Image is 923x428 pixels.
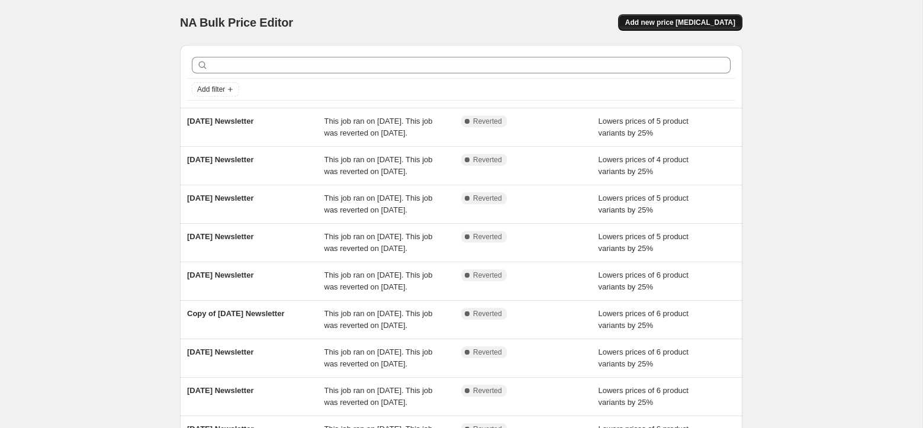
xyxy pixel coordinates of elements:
[599,117,689,137] span: Lowers prices of 5 product variants by 25%
[324,347,433,368] span: This job ran on [DATE]. This job was reverted on [DATE].
[473,271,502,280] span: Reverted
[625,18,735,27] span: Add new price [MEDICAL_DATA]
[324,117,433,137] span: This job ran on [DATE]. This job was reverted on [DATE].
[324,386,433,407] span: This job ran on [DATE]. This job was reverted on [DATE].
[324,309,433,330] span: This job ran on [DATE]. This job was reverted on [DATE].
[599,271,689,291] span: Lowers prices of 6 product variants by 25%
[324,155,433,176] span: This job ran on [DATE]. This job was reverted on [DATE].
[599,194,689,214] span: Lowers prices of 5 product variants by 25%
[618,14,742,31] button: Add new price [MEDICAL_DATA]
[187,309,284,318] span: Copy of [DATE] Newsletter
[473,386,502,395] span: Reverted
[187,271,253,279] span: [DATE] Newsletter
[599,309,689,330] span: Lowers prices of 6 product variants by 25%
[192,82,239,96] button: Add filter
[324,194,433,214] span: This job ran on [DATE]. This job was reverted on [DATE].
[473,309,502,318] span: Reverted
[187,347,253,356] span: [DATE] Newsletter
[473,155,502,165] span: Reverted
[473,194,502,203] span: Reverted
[599,232,689,253] span: Lowers prices of 5 product variants by 25%
[180,16,293,29] span: NA Bulk Price Editor
[473,117,502,126] span: Reverted
[187,194,253,202] span: [DATE] Newsletter
[324,232,433,253] span: This job ran on [DATE]. This job was reverted on [DATE].
[599,155,689,176] span: Lowers prices of 4 product variants by 25%
[187,117,253,125] span: [DATE] Newsletter
[473,232,502,242] span: Reverted
[187,155,253,164] span: [DATE] Newsletter
[599,386,689,407] span: Lowers prices of 6 product variants by 25%
[187,232,253,241] span: [DATE] Newsletter
[473,347,502,357] span: Reverted
[324,271,433,291] span: This job ran on [DATE]. This job was reverted on [DATE].
[599,347,689,368] span: Lowers prices of 6 product variants by 25%
[197,85,225,94] span: Add filter
[187,386,253,395] span: [DATE] Newsletter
